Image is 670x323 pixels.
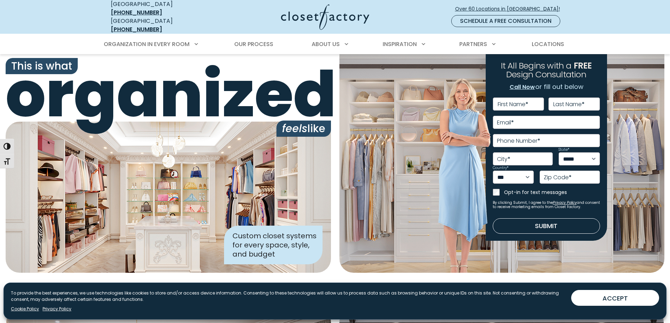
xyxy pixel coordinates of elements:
[281,4,369,30] img: Closet Factory Logo
[224,226,323,264] div: Custom closet systems for every space, style, and budget
[234,40,273,48] span: Our Process
[451,15,560,27] a: Schedule a Free Consultation
[571,290,659,306] button: ACCEPT
[276,121,331,137] span: like
[104,40,190,48] span: Organization in Every Room
[383,40,417,48] span: Inspiration
[455,5,566,13] span: Over 60 Locations in [GEOGRAPHIC_DATA]!
[455,3,566,15] a: Over 60 Locations in [GEOGRAPHIC_DATA]!
[111,25,162,33] a: [PHONE_NUMBER]
[6,122,331,273] img: Closet Factory designed closet
[532,40,564,48] span: Locations
[312,40,340,48] span: About Us
[99,34,572,54] nav: Primary Menu
[43,306,71,312] a: Privacy Policy
[6,63,331,126] span: organized
[111,17,213,34] div: [GEOGRAPHIC_DATA]
[111,8,162,17] a: [PHONE_NUMBER]
[11,290,566,303] p: To provide the best experiences, we use technologies like cookies to store and/or access device i...
[11,306,39,312] a: Cookie Policy
[459,40,487,48] span: Partners
[282,121,307,136] i: feels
